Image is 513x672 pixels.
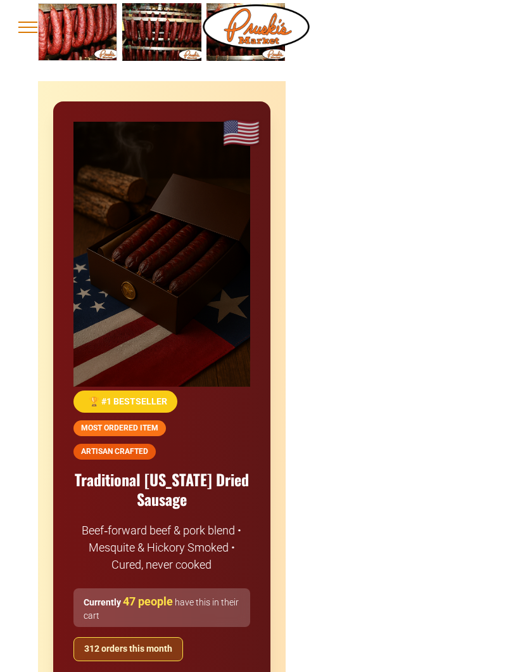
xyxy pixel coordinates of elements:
[82,524,241,571] span: Beef‑forward beef & pork blend • Mesquite & Hickory Smoked • Cured, never cooked
[81,423,158,432] span: MOST ORDERED ITEM
[84,643,172,654] span: 312 orders this month
[11,11,44,44] button: menu
[84,597,239,620] span: have this in their cart
[89,396,167,408] span: 🏆 #1 BESTSELLER
[75,468,249,510] span: Traditional [US_STATE] Dried Sausage
[123,595,173,608] span: 47 people
[81,447,148,456] span: ARTISAN CRAFTED
[84,597,121,607] span: Currently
